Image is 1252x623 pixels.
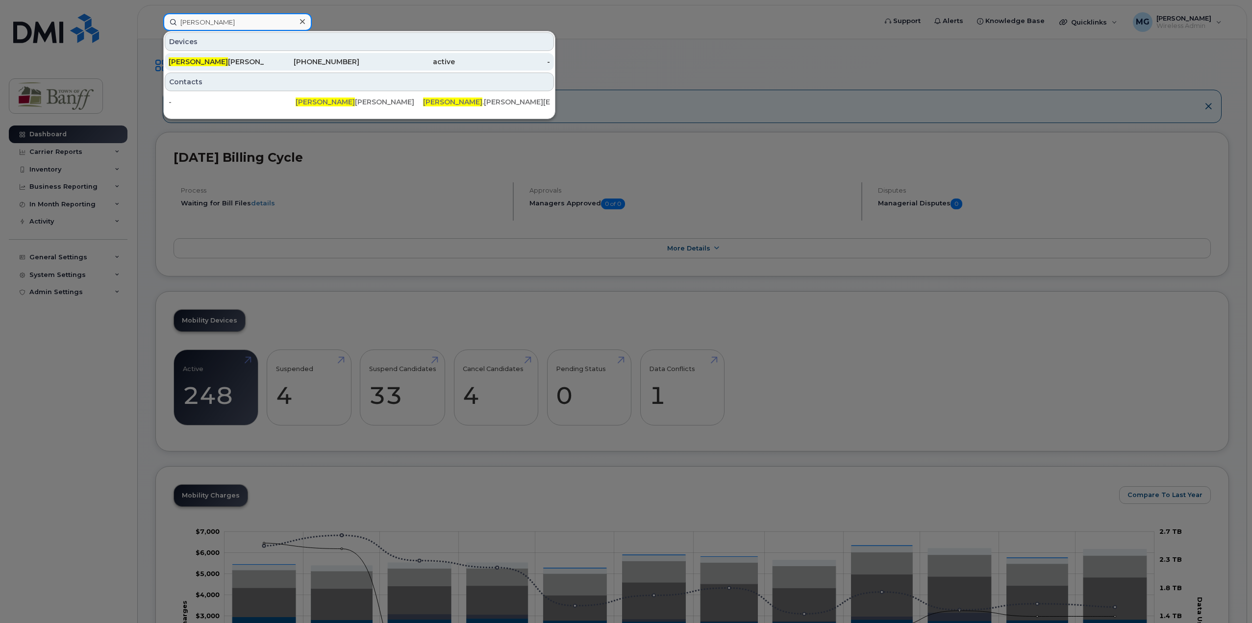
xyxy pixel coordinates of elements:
div: [PHONE_NUMBER] [264,57,360,67]
div: - [169,97,296,107]
a: [PERSON_NAME][PERSON_NAME][PHONE_NUMBER]active- [165,53,554,71]
div: Devices [165,32,554,51]
div: - [455,57,551,67]
div: [PERSON_NAME] [296,97,423,107]
div: [PERSON_NAME] [169,57,264,67]
a: -[PERSON_NAME][PERSON_NAME][PERSON_NAME].[PERSON_NAME][EMAIL_ADDRESS][DOMAIN_NAME] [165,93,554,111]
span: [PERSON_NAME] [169,57,228,66]
div: .[PERSON_NAME][EMAIL_ADDRESS][DOMAIN_NAME] [423,97,550,107]
div: active [359,57,455,67]
div: Contacts [165,73,554,91]
span: [PERSON_NAME] [296,98,355,106]
span: [PERSON_NAME] [423,98,482,106]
